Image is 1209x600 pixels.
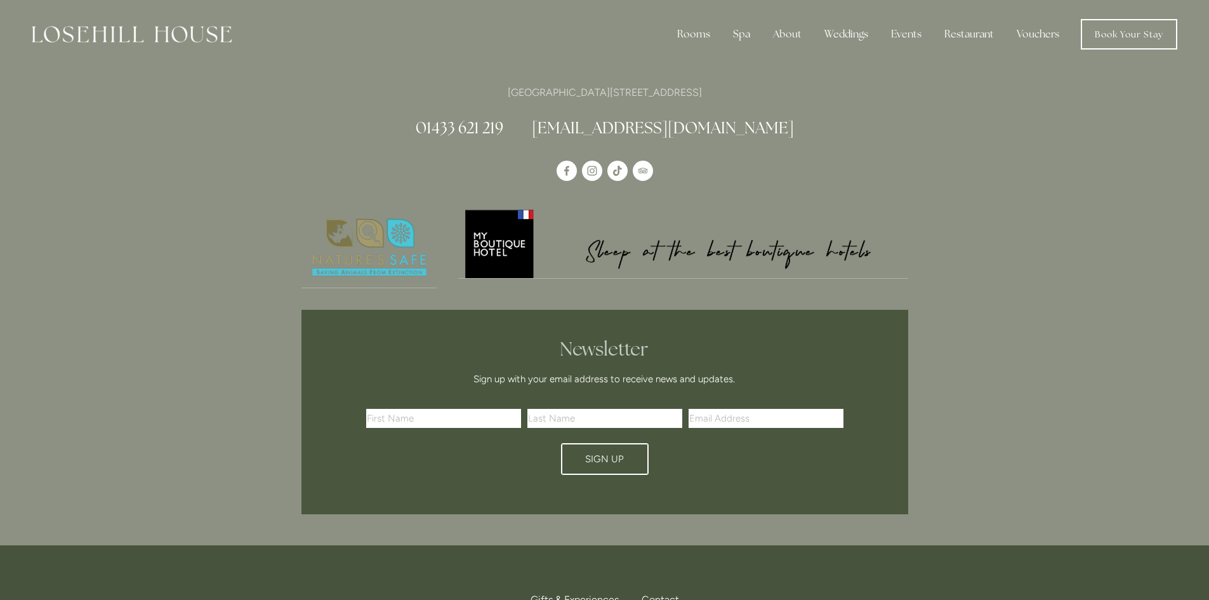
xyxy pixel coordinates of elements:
img: Nature's Safe - Logo [301,208,437,288]
button: Sign Up [561,443,649,475]
input: First Name [366,409,521,428]
img: My Boutique Hotel - Logo [458,208,908,278]
a: Vouchers [1007,22,1069,47]
p: Sign up with your email address to receive news and updates. [371,371,839,387]
a: Instagram [582,161,602,181]
a: Book Your Stay [1081,19,1177,50]
a: 01433 621 219 [416,117,503,138]
input: Last Name [527,409,682,428]
div: About [763,22,812,47]
a: TripAdvisor [633,161,653,181]
a: My Boutique Hotel - Logo [458,208,908,279]
p: [GEOGRAPHIC_DATA][STREET_ADDRESS] [301,84,908,101]
div: Spa [723,22,760,47]
div: Rooms [667,22,720,47]
a: [EMAIL_ADDRESS][DOMAIN_NAME] [532,117,794,138]
a: Nature's Safe - Logo [301,208,437,288]
a: TikTok [607,161,628,181]
span: Sign Up [585,453,624,465]
img: Losehill House [32,26,232,43]
div: Events [881,22,932,47]
h2: Newsletter [371,338,839,361]
a: Losehill House Hotel & Spa [557,161,577,181]
div: Restaurant [934,22,1004,47]
div: Weddings [814,22,878,47]
input: Email Address [689,409,843,428]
